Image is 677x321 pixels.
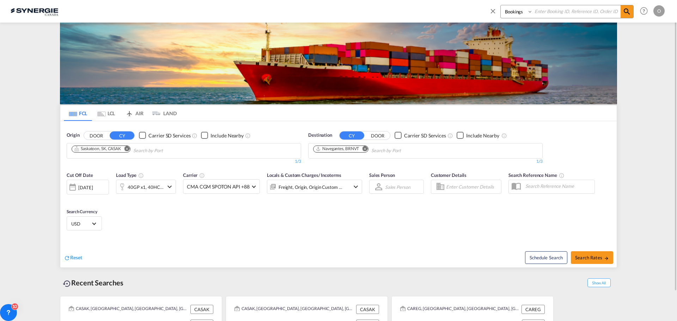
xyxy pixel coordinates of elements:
input: Search Reference Name [522,181,594,191]
span: Reset [70,254,82,260]
span: Carrier [183,172,205,178]
div: Recent Searches [60,275,126,291]
span: Customer Details [431,172,466,178]
md-icon: Unchecked: Ignores neighbouring ports when fetching rates.Checked : Includes neighbouring ports w... [501,133,507,138]
div: Include Nearby [466,132,499,139]
span: Show All [587,278,611,287]
md-select: Select Currency: $ USDUnited States Dollar [71,218,98,229]
div: Press delete to remove this chip. [316,146,360,152]
input: Chips input. [133,145,200,156]
div: CASAK, Saskatoon, SK, Canada, North America, Americas [234,305,354,314]
button: DOOR [365,131,390,140]
input: Chips input. [371,145,438,156]
md-icon: icon-arrow-right [604,256,609,261]
md-icon: icon-close [489,7,497,15]
md-checkbox: Checkbox No Ink [201,132,244,139]
div: icon-refreshReset [64,254,82,262]
md-tab-item: AIR [120,105,148,121]
div: Freight Origin Origin Custom Destination Destination Custom Factory Stuffing [279,182,343,192]
div: [DATE] [67,180,109,195]
div: CASAK [190,305,213,314]
span: Help [638,5,650,17]
md-icon: The selected Trucker/Carrierwill be displayed in the rate results If the rates are from another f... [199,173,205,178]
div: 1/3 [308,159,543,165]
button: Remove [120,146,130,153]
md-icon: icon-information-outline [138,173,144,178]
div: CASAK [356,305,379,314]
div: OriginDOOR CY Checkbox No InkUnchecked: Search for CY (Container Yard) services for all selected ... [60,121,617,267]
span: CMA CGM SPOTON API +88 [187,183,250,190]
img: LCL+%26+FCL+BACKGROUND.png [60,23,617,104]
img: 1f56c880d42311ef80fc7dca854c8e59.png [11,3,58,19]
span: Origin [67,132,79,139]
md-tab-item: LCL [92,105,120,121]
button: Search Ratesicon-arrow-right [571,251,613,264]
md-chips-wrap: Chips container. Use arrow keys to select chips. [312,143,441,156]
button: Remove [358,146,368,153]
md-icon: Unchecked: Search for CY (Container Yard) services for all selected carriers.Checked : Search for... [447,133,453,138]
button: CY [110,131,134,140]
md-icon: icon-magnify [623,7,631,16]
input: Enter Booking ID, Reference ID, Order ID [533,5,621,18]
md-pagination-wrapper: Use the left and right arrow keys to navigate between tabs [64,105,177,121]
md-tab-item: FCL [64,105,92,121]
div: 40GP x1 40HC x1 [128,182,164,192]
div: Navegantes, BRNVT [316,146,359,152]
span: Sales Person [369,172,395,178]
md-checkbox: Checkbox No Ink [395,132,446,139]
div: 40GP x1 40HC x1icon-chevron-down [116,180,176,194]
span: Search Reference Name [508,172,565,178]
md-icon: icon-airplane [125,109,134,115]
span: Load Type [116,172,144,178]
button: DOOR [84,131,109,140]
md-icon: Unchecked: Search for CY (Container Yard) services for all selected carriers.Checked : Search for... [192,133,197,138]
span: Cut Off Date [67,172,93,178]
span: icon-magnify [621,5,633,18]
md-checkbox: Checkbox No Ink [139,132,190,139]
md-chips-wrap: Chips container. Use arrow keys to select chips. [71,143,203,156]
div: O [653,5,665,17]
md-icon: icon-chevron-down [165,183,174,191]
md-select: Sales Person [384,182,411,192]
div: 1/3 [67,159,301,165]
button: CY [340,131,364,140]
div: Help [638,5,653,18]
div: CAREG [522,305,545,314]
div: Freight Origin Origin Custom Destination Destination Custom Factory Stuffingicon-chevron-down [267,180,362,194]
span: / Incoterms [318,172,341,178]
div: CAREG, Regina, SK, Canada, North America, Americas [400,305,520,314]
span: Search Rates [575,255,609,260]
div: Saskatoon, SK, CASAK [74,146,121,152]
md-icon: icon-backup-restore [63,279,71,288]
div: Include Nearby [211,132,244,139]
div: [DATE] [78,184,93,191]
span: Search Currency [67,209,97,214]
div: CASAK, Saskatoon, SK, Canada, North America, Americas [69,305,189,314]
div: Carrier SD Services [148,132,190,139]
md-icon: icon-refresh [64,255,70,261]
md-icon: Unchecked: Ignores neighbouring ports when fetching rates.Checked : Includes neighbouring ports w... [245,133,251,138]
md-tab-item: LAND [148,105,177,121]
span: Destination [308,132,332,139]
button: Note: By default Schedule search will only considerorigin ports, destination ports and cut off da... [525,251,567,264]
md-datepicker: Select [67,194,72,203]
md-icon: Your search will be saved by the below given name [559,173,565,178]
span: Locals & Custom Charges [267,172,341,178]
div: Press delete to remove this chip. [74,146,122,152]
md-checkbox: Checkbox No Ink [457,132,499,139]
span: USD [71,221,91,227]
div: Carrier SD Services [404,132,446,139]
input: Enter Customer Details [446,181,499,192]
span: icon-close [489,5,500,22]
md-icon: icon-chevron-down [352,183,360,191]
